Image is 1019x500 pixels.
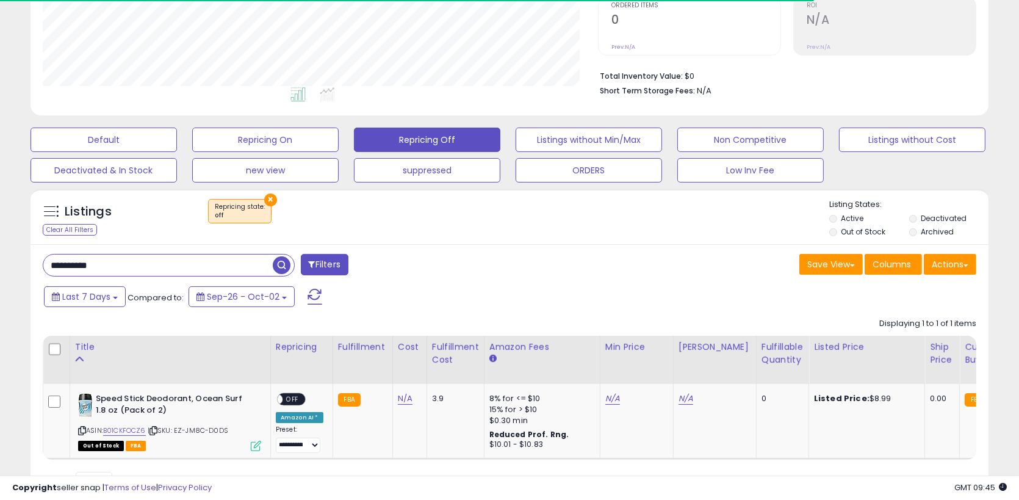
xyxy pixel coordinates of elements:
[65,203,112,220] h5: Listings
[96,393,244,419] b: Speed Stick Deodorant, Ocean Surf 1.8 oz (Pack of 2)
[930,341,954,366] div: Ship Price
[338,341,387,353] div: Fulfillment
[62,291,110,303] span: Last 7 Days
[611,13,780,29] h2: 0
[697,85,711,96] span: N/A
[799,254,863,275] button: Save View
[516,128,662,152] button: Listings without Min/Max
[398,393,412,405] a: N/A
[489,429,569,440] b: Reduced Prof. Rng.
[43,224,97,236] div: Clear All Filters
[677,158,824,183] button: Low Inv Fee
[158,482,212,493] a: Privacy Policy
[354,158,500,183] button: suppressed
[839,128,985,152] button: Listings without Cost
[354,128,500,152] button: Repricing Off
[126,441,146,451] span: FBA
[600,85,695,96] b: Short Term Storage Fees:
[762,393,799,404] div: 0
[432,393,475,404] div: 3.9
[677,128,824,152] button: Non Competitive
[879,318,976,330] div: Displaying 1 to 1 of 1 items
[78,393,261,450] div: ASIN:
[104,482,156,493] a: Terms of Use
[829,199,988,211] p: Listing States:
[489,341,595,353] div: Amazon Fees
[679,393,693,405] a: N/A
[814,393,915,404] div: $8.99
[78,441,124,451] span: All listings that are currently out of stock and unavailable for purchase on Amazon
[44,286,126,307] button: Last 7 Days
[103,426,146,436] a: B01CKFOCZ6
[807,43,830,51] small: Prev: N/A
[807,13,976,29] h2: N/A
[611,43,635,51] small: Prev: N/A
[276,341,328,353] div: Repricing
[954,482,1007,493] span: 2025-10-10 09:45 GMT
[192,158,339,183] button: new view
[873,258,911,270] span: Columns
[611,2,780,9] span: Ordered Items
[930,393,950,404] div: 0.00
[128,292,184,303] span: Compared to:
[78,393,93,418] img: 41FvCKPIg9L._SL40_.jpg
[489,353,497,364] small: Amazon Fees.
[489,393,591,404] div: 8% for <= $10
[432,341,479,366] div: Fulfillment Cost
[865,254,922,275] button: Columns
[841,213,863,223] label: Active
[600,71,683,81] b: Total Inventory Value:
[814,341,920,353] div: Listed Price
[605,341,668,353] div: Min Price
[192,128,339,152] button: Repricing On
[12,482,57,493] strong: Copyright
[207,291,279,303] span: Sep-26 - Oct-02
[600,68,967,82] li: $0
[148,426,228,435] span: | SKU: EZ-JM8C-D0DS
[75,341,265,353] div: Title
[31,128,177,152] button: Default
[965,393,987,407] small: FBA
[489,440,591,450] div: $10.01 - $10.83
[12,482,212,494] div: seller snap | |
[215,202,265,220] span: Repricing state :
[215,211,265,220] div: off
[489,404,591,415] div: 15% for > $10
[189,286,295,307] button: Sep-26 - Oct-02
[264,194,277,206] button: ×
[283,394,302,405] span: OFF
[679,341,751,353] div: [PERSON_NAME]
[814,393,870,404] b: Listed Price:
[921,213,967,223] label: Deactivated
[921,226,954,237] label: Archived
[762,341,804,366] div: Fulfillable Quantity
[338,393,361,407] small: FBA
[276,426,323,453] div: Preset:
[924,254,976,275] button: Actions
[398,341,422,353] div: Cost
[516,158,662,183] button: ORDERS
[276,412,323,423] div: Amazon AI *
[301,254,348,275] button: Filters
[605,393,620,405] a: N/A
[31,158,177,183] button: Deactivated & In Stock
[807,2,976,9] span: ROI
[489,415,591,426] div: $0.30 min
[841,226,885,237] label: Out of Stock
